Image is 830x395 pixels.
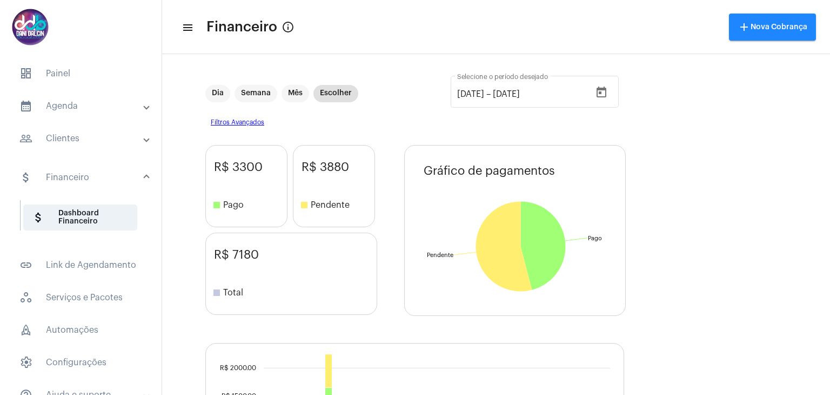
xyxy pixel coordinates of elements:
mat-icon: stop [298,199,311,212]
mat-icon: add [738,21,751,34]
mat-chip: Semana [235,85,277,102]
mat-expansion-panel-header: sidenav iconAgenda [6,93,162,119]
div: sidenav iconFinanceiro [6,195,162,246]
mat-icon: sidenav icon [32,211,45,224]
span: Financeiro [206,18,277,36]
span: sidenav icon [19,356,32,369]
mat-icon: stop [210,199,223,212]
span: R$ 7180 [214,248,377,261]
span: Total [210,286,377,299]
span: sidenav icon [19,291,32,304]
mat-icon: sidenav icon [19,100,32,113]
span: Serviços e Pacotes [11,285,151,311]
mat-panel-title: Financeiro [19,171,144,184]
span: Dashboard Financeiro [23,205,137,231]
span: Pendente [298,199,374,212]
span: sidenav icon [19,67,32,80]
text: R$ 2000.00 [220,364,256,371]
input: Data do fim [493,89,558,99]
mat-panel-title: Clientes [19,132,144,145]
mat-panel-title: Agenda [19,100,144,113]
text: Pendente [427,252,453,258]
span: Link de Agendamento [11,252,151,278]
button: Nova Cobrança [729,14,816,41]
text: Pago [588,235,602,241]
span: Configurações [11,350,151,376]
path: 6/10 Pendente 590 [325,354,332,387]
mat-chip: Escolher [313,85,358,102]
mat-icon: sidenav icon [19,132,32,145]
mat-expansion-panel-header: sidenav iconFinanceiro [6,160,162,195]
img: 5016df74-caca-6049-816a-988d68c8aa82.png [9,5,52,49]
mat-icon: stop [210,286,223,299]
span: Pago [210,199,287,212]
mat-icon: sidenav icon [182,21,192,34]
mat-icon: sidenav icon [19,259,32,272]
span: Nova Cobrança [738,23,807,31]
button: Info [277,16,299,38]
span: Filtros Avançados [205,114,787,131]
input: Data de início [457,89,484,99]
button: Open calendar [591,82,612,103]
mat-chip: Mês [282,85,309,102]
mat-chip: Dia [205,85,230,102]
mat-icon: sidenav icon [19,171,32,184]
span: R$ 3880 [302,161,374,174]
span: Painel [11,61,151,87]
mat-expansion-panel-header: sidenav iconClientes [6,126,162,152]
span: – [486,89,491,99]
span: sidenav icon [19,324,32,337]
mat-icon: Info [282,21,294,34]
span: R$ 3300 [214,161,287,174]
span: Automações [11,317,151,343]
